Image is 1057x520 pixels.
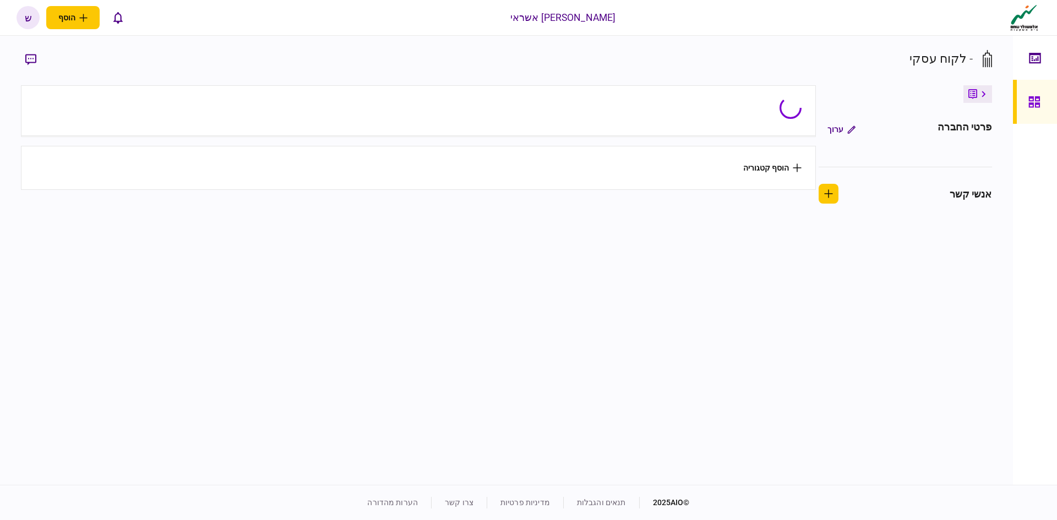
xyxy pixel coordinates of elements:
button: ערוך [819,119,864,139]
button: ש [17,6,40,29]
img: client company logo [1008,4,1040,31]
a: תנאים והגבלות [577,498,626,507]
button: פתח רשימת התראות [106,6,129,29]
div: - לקוח עסקי [909,50,973,68]
div: אנשי קשר [950,187,992,201]
button: פתח תפריט להוספת לקוח [46,6,100,29]
div: פרטי החברה [938,119,991,139]
div: © 2025 AIO [639,497,690,508]
button: הוסף קטגוריה [743,163,802,172]
div: [PERSON_NAME] אשראי [510,10,616,25]
a: צרו קשר [445,498,473,507]
a: מדיניות פרטיות [500,498,550,507]
a: הערות מהדורה [367,498,418,507]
